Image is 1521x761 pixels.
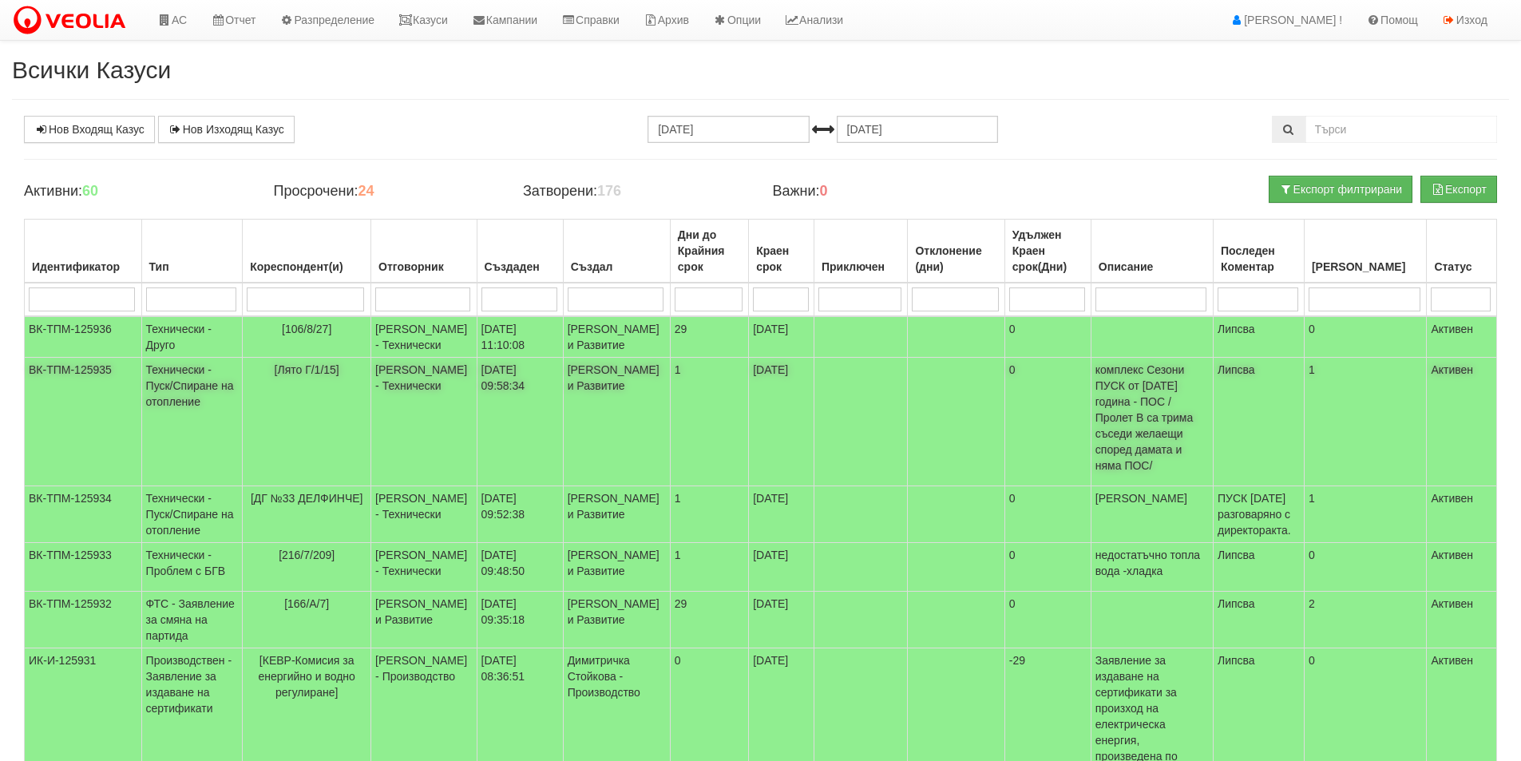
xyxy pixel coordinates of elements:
b: 24 [358,183,374,199]
td: Активен [1427,543,1497,592]
b: 0 [820,183,828,199]
span: [216/7/209] [279,549,335,561]
td: 0 [1004,486,1091,543]
td: [PERSON_NAME] - Технически [371,316,477,358]
td: [DATE] [749,592,814,648]
td: ФТС - Заявление за смяна на партида [141,592,243,648]
td: ВК-ТПМ-125934 [25,486,142,543]
td: Технически - Пуск/Спиране на отопление [141,358,243,486]
span: Липсва [1218,549,1255,561]
div: Описание [1095,256,1209,278]
td: Технически - Пуск/Спиране на отопление [141,486,243,543]
th: Краен срок: No sort applied, activate to apply an ascending sort [749,220,814,283]
button: Експорт филтрирани [1269,176,1412,203]
th: Отговорник: No sort applied, activate to apply an ascending sort [371,220,477,283]
th: Дни до Крайния срок: No sort applied, activate to apply an ascending sort [670,220,748,283]
th: Създаден: No sort applied, activate to apply an ascending sort [477,220,563,283]
td: [PERSON_NAME] и Развитие [371,592,477,648]
div: Удължен Краен срок(Дни) [1009,224,1087,278]
td: 1 [1304,358,1426,486]
a: Нов Изходящ Казус [158,116,295,143]
h4: Просрочени: [273,184,498,200]
td: 0 [1004,358,1091,486]
span: [166/А/7] [284,597,329,610]
th: Тип: No sort applied, activate to apply an ascending sort [141,220,243,283]
div: Създаден [481,256,559,278]
span: [Лято Г/1/15] [275,363,339,376]
td: [DATE] [749,543,814,592]
span: Липсва [1218,597,1255,610]
span: Липсва [1218,654,1255,667]
th: Идентификатор: No sort applied, activate to apply an ascending sort [25,220,142,283]
td: [DATE] [749,316,814,358]
td: [PERSON_NAME] - Технически [371,358,477,486]
td: Активен [1427,316,1497,358]
div: Отклонение (дни) [912,240,1000,278]
td: [PERSON_NAME] - Технически [371,486,477,543]
span: [106/8/27] [282,323,331,335]
div: Кореспондент(и) [247,256,366,278]
h4: Затворени: [523,184,748,200]
img: VeoliaLogo.png [12,4,133,38]
span: 1 [675,549,681,561]
td: 0 [1304,316,1426,358]
td: 1 [1304,486,1426,543]
td: [DATE] 09:48:50 [477,543,563,592]
div: Статус [1431,256,1492,278]
td: 0 [1304,543,1426,592]
td: [DATE] 09:35:18 [477,592,563,648]
div: Последен Коментар [1218,240,1300,278]
div: Приключен [818,256,903,278]
span: [ДГ №33 ДЕЛФИНЧЕ] [251,492,363,505]
th: Удължен Краен срок(Дни): No sort applied, activate to apply an ascending sort [1004,220,1091,283]
span: [КЕВР-Комисия за енергийно и водно регулиране] [258,654,355,699]
span: ПУСК [DATE] разговаряно с директоракта. [1218,492,1291,537]
span: Липсва [1218,323,1255,335]
td: 0 [1004,592,1091,648]
td: [PERSON_NAME] и Развитие [563,358,670,486]
div: Тип [146,256,239,278]
td: [PERSON_NAME] и Развитие [563,486,670,543]
button: Експорт [1420,176,1497,203]
a: Нов Входящ Казус [24,116,155,143]
th: Описание: No sort applied, activate to apply an ascending sort [1091,220,1213,283]
div: Отговорник [375,256,472,278]
p: недостатъчно топла вода -хладка [1095,547,1209,579]
td: ВК-ТПМ-125935 [25,358,142,486]
td: ВК-ТПМ-125933 [25,543,142,592]
td: 2 [1304,592,1426,648]
td: Активен [1427,486,1497,543]
p: [PERSON_NAME] [1095,490,1209,506]
div: [PERSON_NAME] [1309,256,1422,278]
td: Технически - Проблем с БГВ [141,543,243,592]
span: 1 [675,363,681,376]
span: Липсва [1218,363,1255,376]
th: Статус: No sort applied, activate to apply an ascending sort [1427,220,1497,283]
span: 29 [675,323,687,335]
input: Търсене по Идентификатор, Бл/Вх/Ап, Тип, Описание, Моб. Номер, Имейл, Файл, Коментар, [1305,116,1497,143]
td: [DATE] 09:58:34 [477,358,563,486]
td: [DATE] [749,358,814,486]
th: Създал: No sort applied, activate to apply an ascending sort [563,220,670,283]
span: 29 [675,597,687,610]
td: Активен [1427,592,1497,648]
td: ВК-ТПМ-125932 [25,592,142,648]
td: [PERSON_NAME] и Развитие [563,316,670,358]
span: 0 [675,654,681,667]
td: [DATE] 09:52:38 [477,486,563,543]
td: ВК-ТПМ-125936 [25,316,142,358]
div: Идентификатор [29,256,137,278]
div: Дни до Крайния срок [675,224,744,278]
p: комплекс Сезони ПУСК от [DATE] година - ПОС / Пролет В са трима съседи желаещи според дамата и ня... [1095,362,1209,474]
td: [PERSON_NAME] - Технически [371,543,477,592]
td: [DATE] 11:10:08 [477,316,563,358]
th: Кореспондент(и): No sort applied, activate to apply an ascending sort [243,220,371,283]
span: 1 [675,492,681,505]
th: Брой Файлове: No sort applied, activate to apply an ascending sort [1304,220,1426,283]
td: 0 [1004,543,1091,592]
td: 0 [1004,316,1091,358]
h4: Важни: [772,184,997,200]
div: Създал [568,256,666,278]
td: Технически - Друго [141,316,243,358]
h2: Всички Казуси [12,57,1509,83]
